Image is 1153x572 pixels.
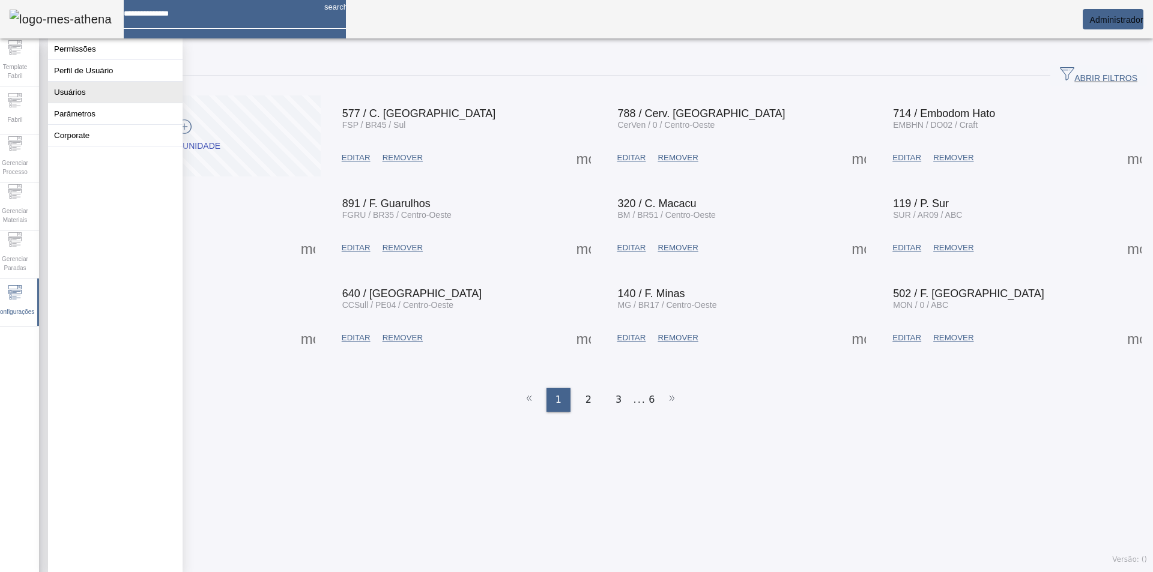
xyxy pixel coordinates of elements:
[618,300,717,310] span: MG / BR17 / Centro-Oeste
[893,288,1044,300] span: 502 / F. [GEOGRAPHIC_DATA]
[927,237,979,259] button: REMOVER
[617,332,646,344] span: EDITAR
[1060,67,1137,85] span: ABRIR FILTROS
[383,242,423,254] span: REMOVER
[48,38,183,59] button: Permissões
[892,332,921,344] span: EDITAR
[933,332,973,344] span: REMOVER
[892,242,921,254] span: EDITAR
[616,393,622,407] span: 3
[1124,147,1145,169] button: Mais
[611,327,652,349] button: EDITAR
[618,120,715,130] span: CerVen / 0 / Centro-Oeste
[48,82,183,103] button: Usuários
[4,112,26,128] span: Fabril
[48,60,183,81] button: Perfil de Usuário
[848,147,870,169] button: Mais
[573,237,595,259] button: Mais
[893,300,948,310] span: MON / 0 / ABC
[892,152,921,164] span: EDITAR
[1124,237,1145,259] button: Mais
[383,152,423,164] span: REMOVER
[886,147,927,169] button: EDITAR
[893,120,978,130] span: EMBHN / DO02 / Craft
[658,242,698,254] span: REMOVER
[658,332,698,344] span: REMOVER
[377,327,429,349] button: REMOVER
[1089,15,1143,25] span: Administrador
[848,327,870,349] button: Mais
[573,327,595,349] button: Mais
[886,237,927,259] button: EDITAR
[336,237,377,259] button: EDITAR
[297,327,319,349] button: Mais
[154,140,220,152] div: Criar unidade
[618,197,697,209] span: 320 / C. Macacu
[342,107,495,119] span: 577 / C. [GEOGRAPHIC_DATA]
[886,327,927,349] button: EDITAR
[634,388,646,412] li: ...
[586,393,592,407] span: 2
[1112,555,1147,564] span: Versão: ()
[342,300,453,310] span: CCSull / PE04 / Centro-Oeste
[618,107,785,119] span: 788 / Cerv. [GEOGRAPHIC_DATA]
[652,327,704,349] button: REMOVER
[649,388,655,412] li: 6
[377,237,429,259] button: REMOVER
[342,152,371,164] span: EDITAR
[893,107,995,119] span: 714 / Embodom Hato
[933,152,973,164] span: REMOVER
[893,197,949,209] span: 119 / P. Sur
[652,147,704,169] button: REMOVER
[54,95,321,176] button: Criar unidade
[611,147,652,169] button: EDITAR
[618,210,716,220] span: BM / BR51 / Centro-Oeste
[383,332,423,344] span: REMOVER
[10,10,112,29] img: logo-mes-athena
[1124,327,1145,349] button: Mais
[377,147,429,169] button: REMOVER
[342,210,452,220] span: FGRU / BR35 / Centro-Oeste
[848,237,870,259] button: Mais
[927,147,979,169] button: REMOVER
[658,152,698,164] span: REMOVER
[618,288,685,300] span: 140 / F. Minas
[48,103,183,124] button: Parâmetros
[617,242,646,254] span: EDITAR
[48,125,183,146] button: Corporate
[342,197,431,209] span: 891 / F. Guarulhos
[573,147,595,169] button: Mais
[336,327,377,349] button: EDITAR
[611,237,652,259] button: EDITAR
[652,237,704,259] button: REMOVER
[1050,65,1147,86] button: ABRIR FILTROS
[342,120,406,130] span: FSP / BR45 / Sul
[297,237,319,259] button: Mais
[927,327,979,349] button: REMOVER
[342,242,371,254] span: EDITAR
[336,147,377,169] button: EDITAR
[933,242,973,254] span: REMOVER
[893,210,962,220] span: SUR / AR09 / ABC
[342,288,482,300] span: 640 / [GEOGRAPHIC_DATA]
[617,152,646,164] span: EDITAR
[342,332,371,344] span: EDITAR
